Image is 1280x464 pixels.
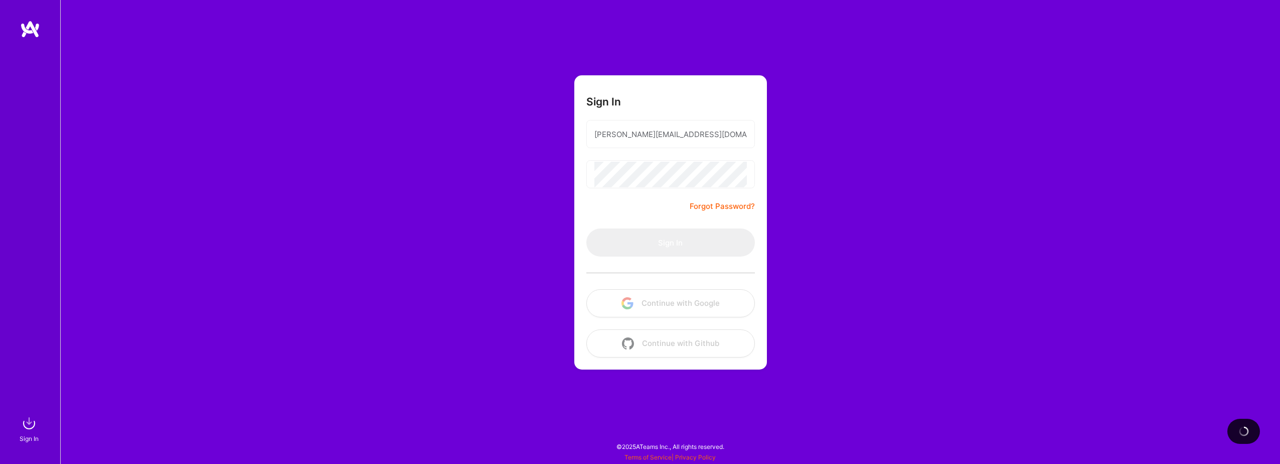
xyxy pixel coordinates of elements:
[20,20,40,38] img: logo
[586,95,621,108] h3: Sign In
[621,297,633,309] img: icon
[586,329,755,358] button: Continue with Github
[586,228,755,257] button: Sign In
[624,453,672,461] a: Terms of Service
[690,200,755,212] a: Forgot Password?
[60,434,1280,459] div: © 2025 ATeams Inc., All rights reserved.
[594,122,747,147] input: Email...
[19,413,39,433] img: sign in
[1239,426,1249,436] img: loading
[586,289,755,317] button: Continue with Google
[20,433,39,444] div: Sign In
[622,337,634,350] img: icon
[675,453,716,461] a: Privacy Policy
[21,413,39,444] a: sign inSign In
[624,453,716,461] span: |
